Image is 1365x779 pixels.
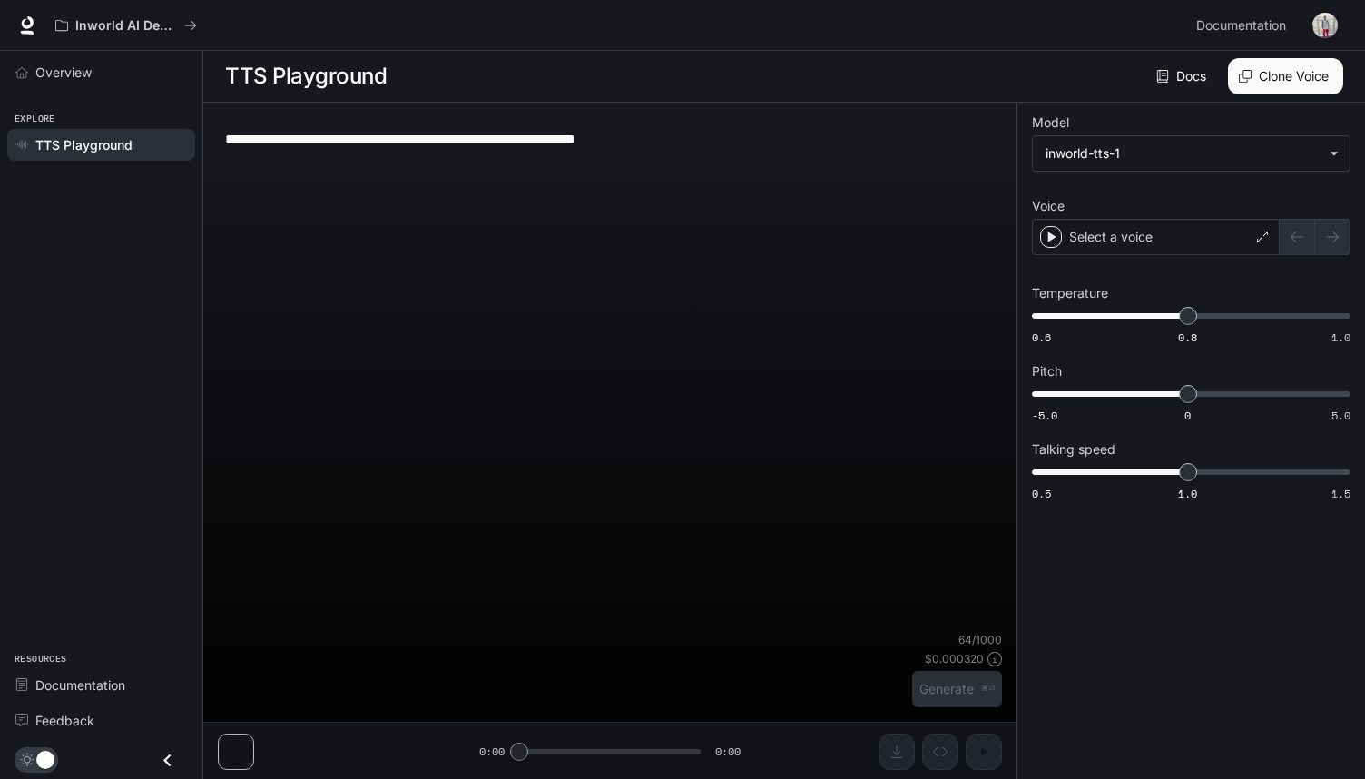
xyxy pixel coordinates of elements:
[1196,15,1286,37] span: Documentation
[35,135,133,154] span: TTS Playground
[1032,200,1065,212] p: Voice
[35,63,92,82] span: Overview
[1184,408,1191,423] span: 0
[1032,116,1069,129] p: Model
[75,18,177,34] p: Inworld AI Demos
[1033,136,1350,171] div: inworld-tts-1
[225,58,387,94] h1: TTS Playground
[1178,486,1197,501] span: 1.0
[1331,408,1350,423] span: 5.0
[1069,228,1153,246] p: Select a voice
[1032,408,1057,423] span: -5.0
[1032,330,1051,345] span: 0.6
[35,711,94,730] span: Feedback
[1228,58,1343,94] button: Clone Voice
[1046,144,1321,163] div: inworld-tts-1
[1032,365,1062,378] p: Pitch
[1032,443,1115,456] p: Talking speed
[958,632,1002,647] p: 64 / 1000
[35,675,125,695] span: Documentation
[1032,287,1108,300] p: Temperature
[1331,486,1350,501] span: 1.5
[7,669,195,701] a: Documentation
[147,742,188,779] button: Close drawer
[1307,7,1343,44] button: User avatar
[7,705,195,736] a: Feedback
[36,749,54,769] span: Dark mode toggle
[1153,58,1213,94] a: Docs
[925,651,984,666] p: $ 0.000320
[1178,330,1197,345] span: 0.8
[7,129,195,161] a: TTS Playground
[1032,486,1051,501] span: 0.5
[1189,7,1300,44] a: Documentation
[1331,330,1350,345] span: 1.0
[47,7,205,44] button: All workspaces
[1312,13,1338,38] img: User avatar
[7,56,195,88] a: Overview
